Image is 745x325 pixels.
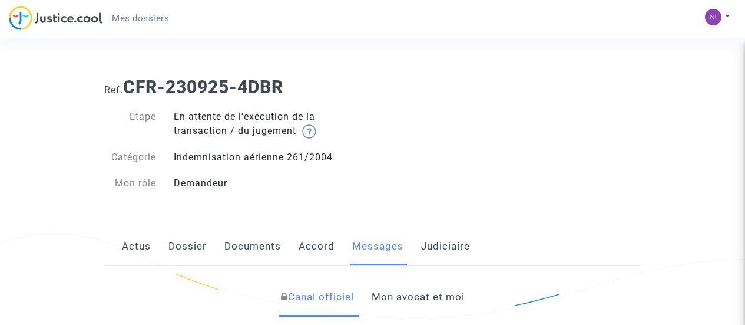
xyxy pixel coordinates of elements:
[421,227,470,266] a: Judiciaire
[281,278,354,317] a: Canal officiel
[372,278,465,317] a: Mon avocat et moi
[302,124,316,139] img: help.svg
[95,176,165,191] div: Mon rôle
[102,9,178,27] a: Mes dossiers
[95,150,165,165] div: Catégorie
[122,227,151,266] a: Actus
[123,77,283,97] b: CFR-230925-4DBR
[352,227,403,266] a: Messages
[165,150,373,165] div: Indemnisation aérienne 261/2004
[705,9,721,25] img: ea7e587e824a013c2afbcc5b951fc870
[168,227,207,266] a: Dossier
[104,84,123,96] span: Ref.
[299,227,335,266] a: Accord
[95,110,165,139] div: Etape
[165,110,373,139] div: En attente de l'exécution de la transaction / du jugement
[224,227,281,266] a: Documents
[165,176,373,191] div: Demandeur
[112,13,169,24] span: Mes dossiers
[9,6,102,30] img: jc-logo.svg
